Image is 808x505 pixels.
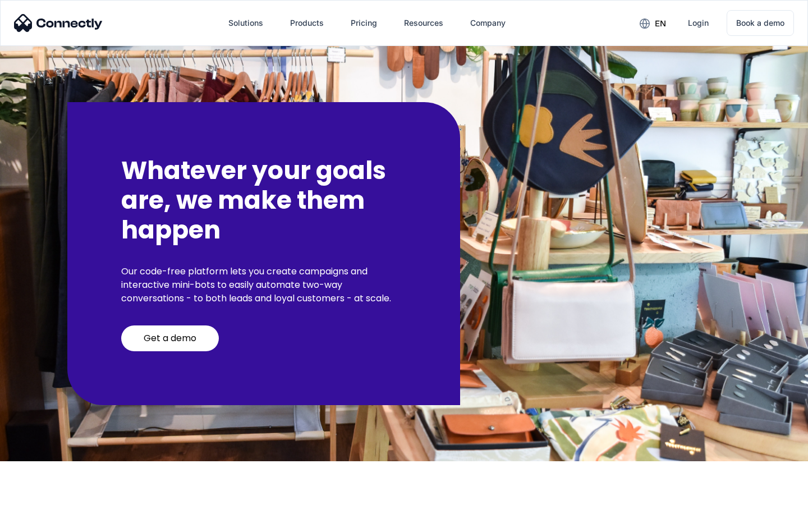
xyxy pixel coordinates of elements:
[395,10,452,36] div: Resources
[461,10,515,36] div: Company
[290,15,324,31] div: Products
[470,15,506,31] div: Company
[228,15,263,31] div: Solutions
[121,325,219,351] a: Get a demo
[727,10,794,36] a: Book a demo
[679,10,718,36] a: Login
[631,15,674,31] div: en
[688,15,709,31] div: Login
[351,15,377,31] div: Pricing
[219,10,272,36] div: Solutions
[342,10,386,36] a: Pricing
[22,485,67,501] ul: Language list
[404,15,443,31] div: Resources
[121,265,406,305] p: Our code-free platform lets you create campaigns and interactive mini-bots to easily automate two...
[655,16,666,31] div: en
[11,485,67,501] aside: Language selected: English
[121,156,406,245] h2: Whatever your goals are, we make them happen
[281,10,333,36] div: Products
[14,14,103,32] img: Connectly Logo
[144,333,196,344] div: Get a demo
